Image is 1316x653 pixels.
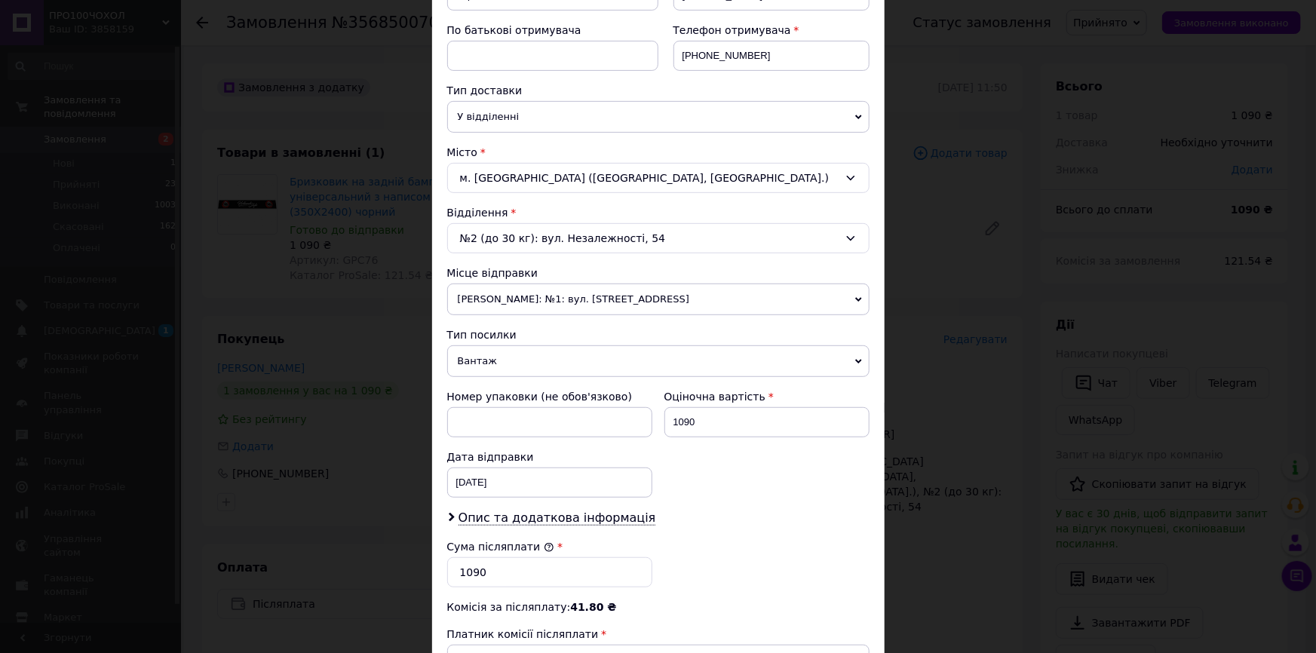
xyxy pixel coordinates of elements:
[447,389,652,404] div: Номер упаковки (не обов'язково)
[447,163,870,193] div: м. [GEOGRAPHIC_DATA] ([GEOGRAPHIC_DATA], [GEOGRAPHIC_DATA].)
[459,510,656,526] span: Опис та додаткова інформація
[673,41,870,71] input: +380
[447,101,870,133] span: У відділенні
[447,84,523,97] span: Тип доставки
[447,449,652,464] div: Дата відправки
[447,541,554,553] label: Сума післяплати
[447,628,599,640] span: Платник комісії післяплати
[447,223,870,253] div: №2 (до 30 кг): вул. Незалежності, 54
[570,601,616,613] span: 41.80 ₴
[447,205,870,220] div: Відділення
[447,345,870,377] span: Вантаж
[664,389,870,404] div: Оціночна вартість
[447,267,538,279] span: Місце відправки
[447,24,581,36] span: По батькові отримувача
[447,329,517,341] span: Тип посилки
[447,599,870,615] div: Комісія за післяплату:
[447,284,870,315] span: [PERSON_NAME]: №1: вул. [STREET_ADDRESS]
[447,145,870,160] div: Місто
[673,24,791,36] span: Телефон отримувача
